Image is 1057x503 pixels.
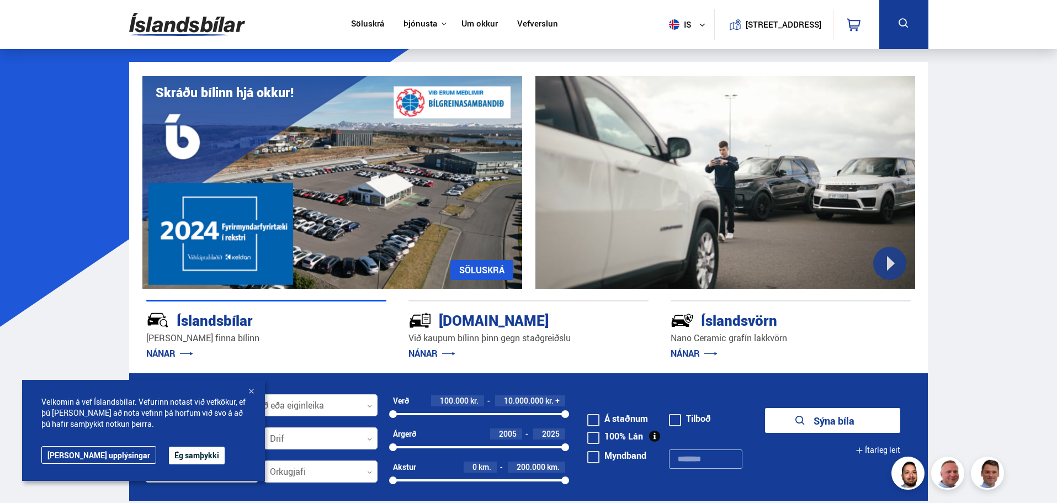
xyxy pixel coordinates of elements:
span: is [665,19,692,30]
div: Íslandsvörn [671,310,872,329]
div: [DOMAIN_NAME] [408,310,609,329]
label: 100% Lán [587,432,643,441]
div: Árgerð [393,430,416,438]
p: [PERSON_NAME] finna bílinn [146,332,386,345]
a: NÁNAR [146,347,193,359]
span: 2025 [542,428,560,439]
h1: Skráðu bílinn hjá okkur! [156,85,294,100]
div: Akstur [393,463,416,472]
span: + [555,396,560,405]
span: km. [547,463,560,472]
button: Ég samþykki [169,447,225,464]
a: [PERSON_NAME] upplýsingar [41,446,156,464]
img: siFngHWaQ9KaOqBr.png [933,458,966,491]
button: Sýna bíla [765,408,900,433]
span: Velkomin á vef Íslandsbílar. Vefurinn notast við vefkökur, ef þú [PERSON_NAME] að nota vefinn þá ... [41,396,246,430]
img: svg+xml;base64,PHN2ZyB4bWxucz0iaHR0cDovL3d3dy53My5vcmcvMjAwMC9zdmciIHdpZHRoPSI1MTIiIGhlaWdodD0iNT... [669,19,679,30]
img: FbJEzSuNWCJXmdc-.webp [973,458,1006,491]
button: Þjónusta [403,19,437,29]
a: Um okkur [461,19,498,30]
a: NÁNAR [408,347,455,359]
span: 100.000 [440,395,469,406]
label: Á staðnum [587,414,648,423]
img: G0Ugv5HjCgRt.svg [129,7,245,43]
span: kr. [545,396,554,405]
button: [STREET_ADDRESS] [750,20,817,29]
a: Söluskrá [351,19,384,30]
span: km. [479,463,491,472]
button: Ítarleg leit [856,438,900,463]
a: [STREET_ADDRESS] [720,9,827,40]
label: Myndband [587,451,646,460]
img: nhp88E3Fdnt1Opn2.png [893,458,926,491]
label: Tilboð [669,414,711,423]
img: eKx6w-_Home_640_.png [142,76,522,289]
span: 10.000.000 [504,395,544,406]
p: Við kaupum bílinn þinn gegn staðgreiðslu [408,332,649,345]
div: Verð [393,396,409,405]
span: 2005 [499,428,517,439]
div: Íslandsbílar [146,310,347,329]
img: tr5P-W3DuiFaO7aO.svg [408,309,432,332]
span: 200.000 [517,462,545,472]
img: JRvxyua_JYH6wB4c.svg [146,309,169,332]
a: SÖLUSKRÁ [450,260,513,280]
a: NÁNAR [671,347,718,359]
a: Vefverslun [517,19,558,30]
button: is [665,8,714,41]
img: -Svtn6bYgwAsiwNX.svg [671,309,694,332]
span: kr. [470,396,479,405]
p: Nano Ceramic grafín lakkvörn [671,332,911,345]
span: 0 [472,462,477,472]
